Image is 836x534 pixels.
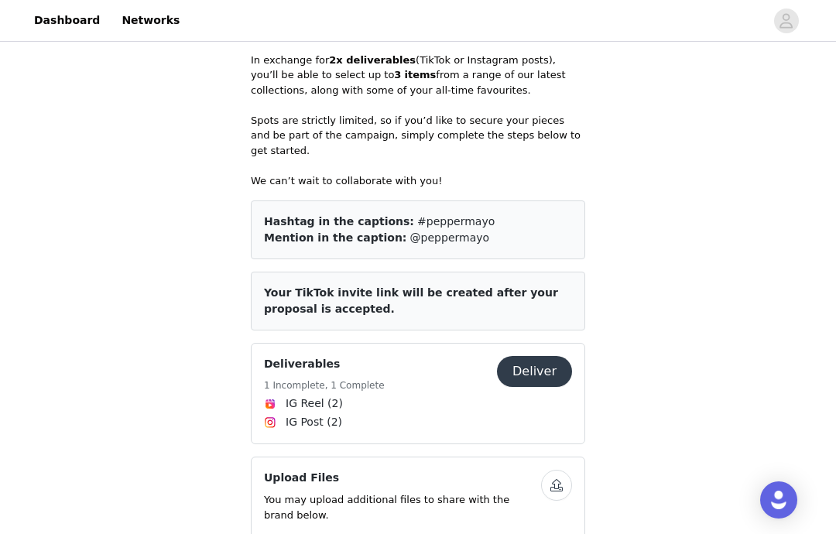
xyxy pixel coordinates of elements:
span: Hashtag in the captions: [264,215,414,228]
span: @peppermayo [410,231,489,244]
img: Instagram Reels Icon [264,398,276,410]
span: Mention in the caption: [264,231,406,244]
div: Open Intercom Messenger [760,481,797,519]
h4: Upload Files [264,470,541,486]
span: IG Reel (2) [286,395,343,412]
img: Instagram Icon [264,416,276,429]
strong: 3 [394,69,401,80]
h5: 1 Incomplete, 1 Complete [264,378,385,392]
strong: 2x deliverables [329,54,416,66]
p: We can’t wait to collaborate with you! [251,173,585,189]
p: In exchange for (TikTok or Instagram posts), you’ll be able to select up to from a range of our l... [251,53,585,98]
span: Your TikTok invite link will be created after your proposal is accepted. [264,286,558,315]
div: avatar [779,9,793,33]
button: Deliver [497,356,572,387]
p: You may upload additional files to share with the brand below. [264,492,541,522]
a: Dashboard [25,3,109,38]
span: #peppermayo [417,215,495,228]
p: Spots are strictly limited, so if you’d like to secure your pieces and be part of the campaign, s... [251,113,585,159]
a: Networks [112,3,189,38]
span: IG Post (2) [286,414,342,430]
div: Deliverables [251,343,585,444]
h4: Deliverables [264,356,385,372]
strong: items [405,69,437,80]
